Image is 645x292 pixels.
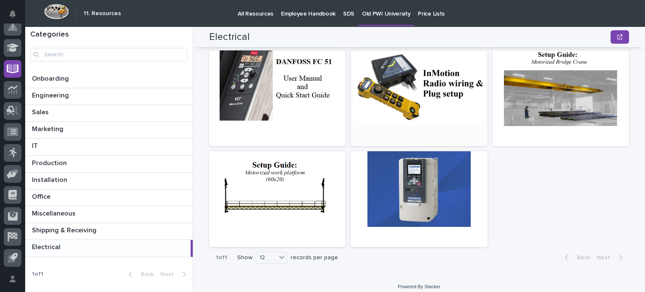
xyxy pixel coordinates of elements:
[25,223,193,240] a: Shipping & ReceivingShipping & Receiving
[160,271,179,278] span: Next
[25,264,50,284] p: 1 of 1
[25,71,193,88] a: OnboardingOnboarding
[572,254,590,261] span: Back
[32,140,39,150] p: IT
[558,254,593,261] button: Back
[32,90,71,100] p: Engineering
[256,253,276,262] div: 12
[25,105,193,122] a: SalesSales
[136,271,154,278] span: Back
[398,284,440,289] a: Powered By Stacker
[25,206,193,223] a: MiscellaneousMiscellaneous
[237,254,252,261] p: Show
[32,107,50,116] p: Sales
[25,240,193,257] a: ElectricalElectrical
[32,242,62,251] p: Electrical
[4,5,21,23] button: Notifications
[10,10,21,24] div: Notifications
[32,158,68,167] p: Production
[597,254,615,261] span: Next
[44,4,69,19] img: Workspace Logo
[25,156,193,173] a: ProductionProduction
[25,189,193,206] a: OfficeOffice
[157,271,193,278] button: Next
[25,88,193,105] a: EngineeringEngineering
[25,122,193,139] a: MarketingMarketing
[32,73,71,83] p: Onboarding
[25,173,193,189] a: InstallationInstallation
[122,271,157,278] button: Back
[32,174,69,184] p: Installation
[209,247,234,268] p: 1 of 1
[291,254,338,261] p: records per page
[209,31,250,43] h2: Electrical
[32,208,77,218] p: Miscellaneous
[25,139,193,155] a: ITIT
[32,124,65,133] p: Marketing
[32,225,98,234] p: Shipping & Receiving
[30,30,188,39] h1: Categories
[32,191,52,201] p: Office
[84,10,121,17] h2: 11. Resources
[30,48,188,61] input: Search
[593,254,629,261] button: Next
